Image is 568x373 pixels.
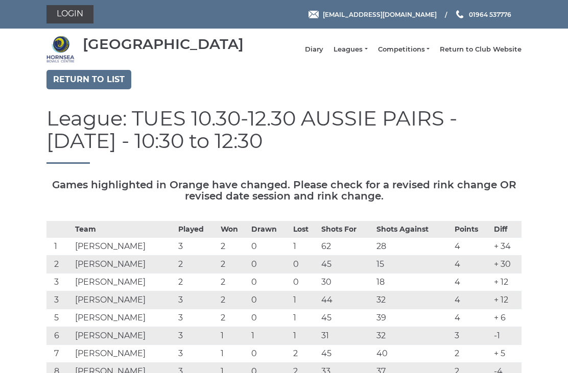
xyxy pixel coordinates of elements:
td: 0 [249,291,291,309]
td: 28 [374,238,452,256]
td: 3 [46,291,73,309]
td: + 12 [491,291,522,309]
img: Hornsea Bowls Centre [46,35,75,63]
td: 1 [46,238,73,256]
td: 44 [319,291,374,309]
td: + 30 [491,256,522,273]
a: Competitions [378,45,430,54]
td: 2 [218,238,249,256]
td: 31 [319,327,374,345]
td: 1 [291,327,319,345]
td: 1 [291,291,319,309]
td: 1 [249,327,291,345]
a: Phone us 01964 537776 [455,10,511,19]
td: 4 [452,256,491,273]
td: 2 [176,273,218,291]
td: 45 [319,256,374,273]
td: 4 [452,291,491,309]
a: Return to list [46,70,131,89]
td: 2 [291,345,319,363]
td: 62 [319,238,374,256]
td: 1 [291,309,319,327]
td: 32 [374,291,452,309]
a: Email [EMAIL_ADDRESS][DOMAIN_NAME] [309,10,437,19]
img: Phone us [456,10,463,18]
h1: League: TUES 10.30-12.30 AUSSIE PAIRS - [DATE] - 10:30 to 12:30 [46,107,522,164]
th: Shots For [319,221,374,238]
td: 3 [46,273,73,291]
td: 0 [249,345,291,363]
td: [PERSON_NAME] [73,291,176,309]
td: 18 [374,273,452,291]
td: [PERSON_NAME] [73,327,176,345]
td: 1 [218,345,249,363]
td: + 34 [491,238,522,256]
td: 0 [291,273,319,291]
span: [EMAIL_ADDRESS][DOMAIN_NAME] [323,10,437,18]
th: Won [218,221,249,238]
td: 45 [319,345,374,363]
td: + 12 [491,273,522,291]
td: 1 [218,327,249,345]
td: 40 [374,345,452,363]
td: 4 [452,309,491,327]
td: 2 [452,345,491,363]
td: 4 [452,238,491,256]
th: Diff [491,221,522,238]
td: 5 [46,309,73,327]
img: Email [309,11,319,18]
th: Drawn [249,221,291,238]
td: + 5 [491,345,522,363]
a: Return to Club Website [440,45,522,54]
td: 3 [176,327,218,345]
th: Team [73,221,176,238]
a: Leagues [334,45,367,54]
td: 3 [176,238,218,256]
td: 3 [176,291,218,309]
td: 0 [291,256,319,273]
td: 39 [374,309,452,327]
td: 15 [374,256,452,273]
td: 0 [249,256,291,273]
td: 3 [176,309,218,327]
td: -1 [491,327,522,345]
td: 45 [319,309,374,327]
th: Lost [291,221,319,238]
td: + 6 [491,309,522,327]
td: [PERSON_NAME] [73,273,176,291]
td: 4 [452,273,491,291]
td: 3 [176,345,218,363]
td: 0 [249,238,291,256]
td: 2 [176,256,218,273]
span: 01964 537776 [469,10,511,18]
td: 0 [249,273,291,291]
td: 30 [319,273,374,291]
td: 7 [46,345,73,363]
td: 2 [218,273,249,291]
th: Played [176,221,218,238]
td: 2 [218,309,249,327]
td: 2 [218,256,249,273]
td: 2 [46,256,73,273]
h5: Games highlighted in Orange have changed. Please check for a revised rink change OR revised date ... [46,179,522,202]
td: 3 [452,327,491,345]
td: 32 [374,327,452,345]
div: [GEOGRAPHIC_DATA] [83,36,244,52]
td: [PERSON_NAME] [73,256,176,273]
th: Shots Against [374,221,452,238]
th: Points [452,221,491,238]
a: Login [46,5,93,23]
td: 0 [249,309,291,327]
td: 2 [218,291,249,309]
td: [PERSON_NAME] [73,309,176,327]
a: Diary [305,45,323,54]
td: [PERSON_NAME] [73,345,176,363]
td: 1 [291,238,319,256]
td: 6 [46,327,73,345]
td: [PERSON_NAME] [73,238,176,256]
